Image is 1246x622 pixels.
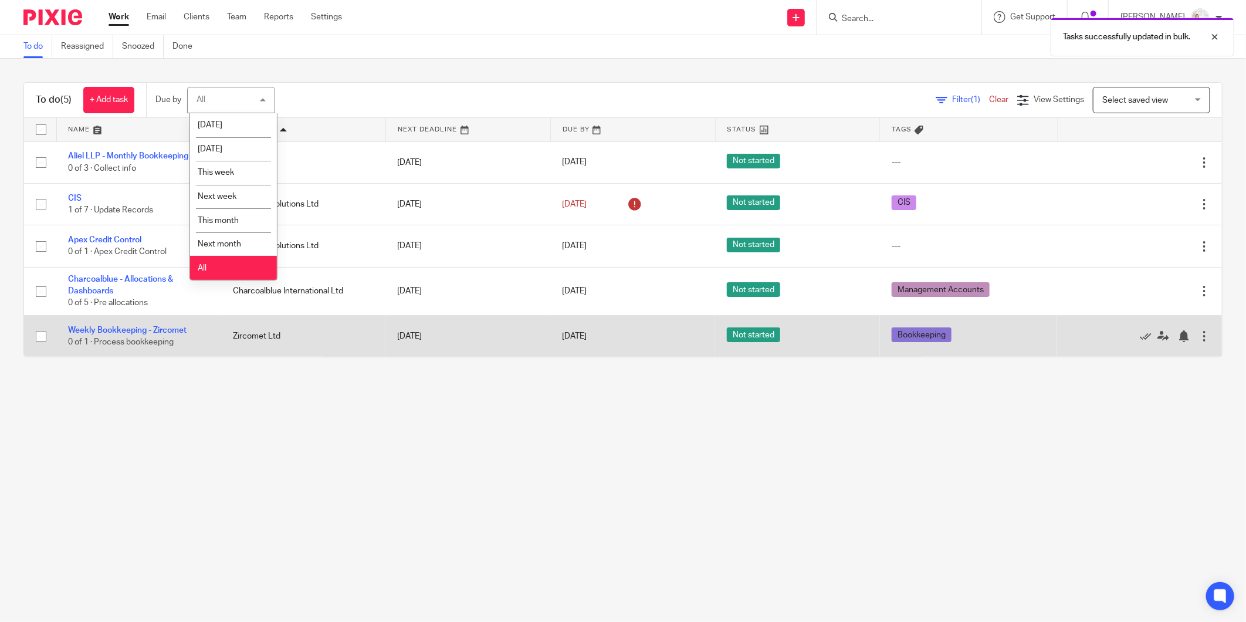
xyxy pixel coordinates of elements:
[198,240,241,248] span: Next month
[727,327,780,342] span: Not started
[1102,96,1168,104] span: Select saved view
[221,141,386,183] td: Aliel LLP
[227,11,246,23] a: Team
[221,267,386,315] td: Charcoalblue International Ltd
[198,145,222,153] span: [DATE]
[197,96,205,104] div: All
[386,141,551,183] td: [DATE]
[727,154,780,168] span: Not started
[23,9,82,25] img: Pixie
[221,183,386,225] td: Apex Site Solutions Ltd
[311,11,342,23] a: Settings
[386,225,551,267] td: [DATE]
[23,35,52,58] a: To do
[68,299,148,307] span: 0 of 5 · Pre allocations
[36,94,72,106] h1: To do
[198,121,222,129] span: [DATE]
[562,332,587,340] span: [DATE]
[386,183,551,225] td: [DATE]
[68,248,167,256] span: 0 of 1 · Apex Credit Control
[727,282,780,297] span: Not started
[155,94,181,106] p: Due by
[122,35,164,58] a: Snoozed
[68,164,136,173] span: 0 of 3 · Collect info
[892,195,916,210] span: CIS
[386,267,551,315] td: [DATE]
[1034,96,1084,104] span: View Settings
[83,87,134,113] a: + Add task
[892,327,952,342] span: Bookkeeping
[952,96,989,104] span: Filter
[68,152,188,160] a: Aliel LLP - Monthly Bookkeeping
[184,11,209,23] a: Clients
[68,194,82,202] a: CIS
[727,238,780,252] span: Not started
[68,338,174,346] span: 0 of 1 · Process bookkeeping
[264,11,293,23] a: Reports
[562,242,587,250] span: [DATE]
[1063,31,1190,43] p: Tasks successfully updated in bulk.
[562,287,587,295] span: [DATE]
[1140,330,1157,342] a: Mark as done
[971,96,980,104] span: (1)
[198,264,206,272] span: All
[892,282,990,297] span: Management Accounts
[221,225,386,267] td: Apex Site Solutions Ltd
[386,315,551,357] td: [DATE]
[1191,8,1210,27] img: Image.jpeg
[68,326,187,334] a: Weekly Bookkeeping - Zircomet
[68,206,153,214] span: 1 of 7 · Update Records
[892,126,912,133] span: Tags
[109,11,129,23] a: Work
[198,192,236,201] span: Next week
[198,217,239,225] span: This month
[68,275,173,295] a: Charcoalblue - Allocations & Dashboards
[198,168,234,177] span: This week
[172,35,201,58] a: Done
[727,195,780,210] span: Not started
[892,240,1045,252] div: ---
[61,35,113,58] a: Reassigned
[68,236,141,244] a: Apex Credit Control
[562,200,587,208] span: [DATE]
[147,11,166,23] a: Email
[60,95,72,104] span: (5)
[989,96,1008,104] a: Clear
[892,157,1045,168] div: ---
[221,315,386,357] td: Zircomet Ltd
[562,158,587,167] span: [DATE]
